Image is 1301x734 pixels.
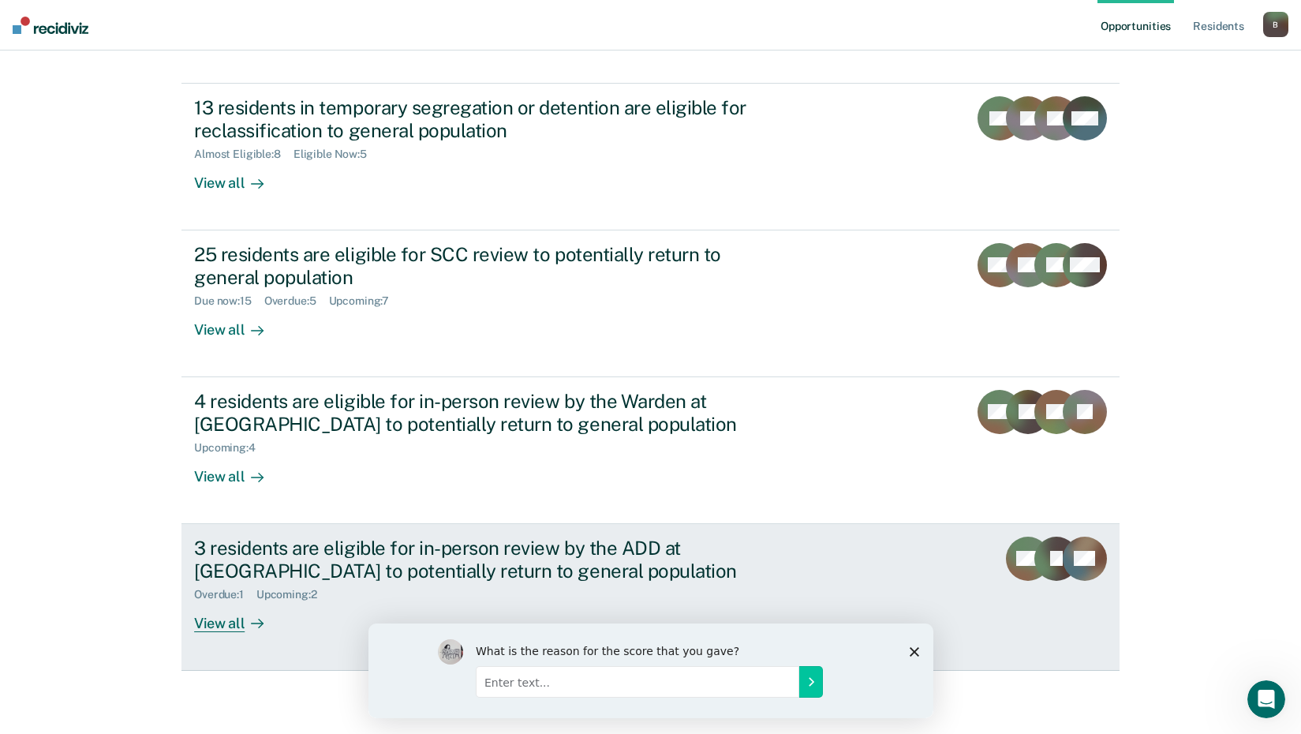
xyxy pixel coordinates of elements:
[256,588,330,601] div: Upcoming : 2
[194,243,748,289] div: 25 residents are eligible for SCC review to potentially return to general population
[329,294,402,308] div: Upcoming : 7
[194,96,748,142] div: 13 residents in temporary segregation or detention are eligible for reclassification to general p...
[181,83,1120,230] a: 13 residents in temporary segregation or detention are eligible for reclassification to general p...
[181,230,1120,377] a: 25 residents are eligible for SCC review to potentially return to general populationDue now:15Ove...
[194,455,282,485] div: View all
[194,161,282,192] div: View all
[194,441,268,455] div: Upcoming : 4
[194,390,748,436] div: 4 residents are eligible for in-person review by the Warden at [GEOGRAPHIC_DATA] to potentially r...
[293,148,379,161] div: Eligible Now : 5
[368,624,933,718] iframe: Survey by Kim from Recidiviz
[181,524,1120,671] a: 3 residents are eligible for in-person review by the ADD at [GEOGRAPHIC_DATA] to potentially retu...
[1263,12,1288,37] button: B
[181,377,1120,524] a: 4 residents are eligible for in-person review by the Warden at [GEOGRAPHIC_DATA] to potentially r...
[194,601,282,632] div: View all
[194,588,256,601] div: Overdue : 1
[194,308,282,339] div: View all
[13,17,88,34] img: Recidiviz
[264,294,329,308] div: Overdue : 5
[194,537,748,582] div: 3 residents are eligible for in-person review by the ADD at [GEOGRAPHIC_DATA] to potentially retu...
[1247,680,1285,718] iframe: Intercom live chat
[194,294,264,308] div: Due now : 15
[194,148,293,161] div: Almost Eligible : 8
